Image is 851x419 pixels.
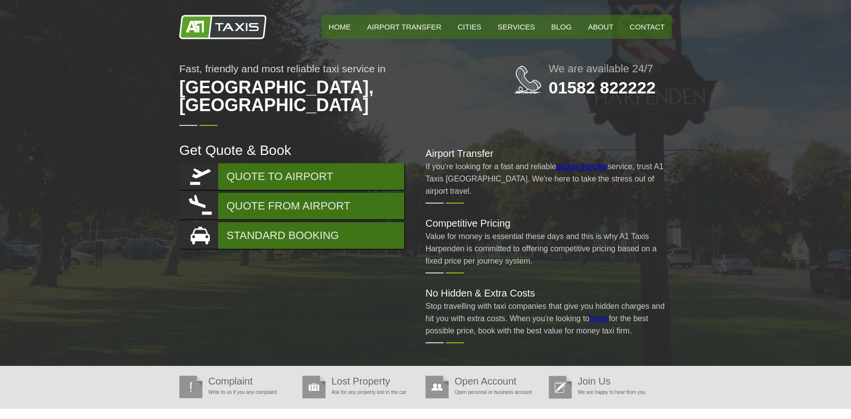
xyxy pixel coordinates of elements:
p: Value for money is essential these days and this is why A1 Taxis Harpenden is committed to offeri... [425,230,672,267]
a: Lost Property [331,376,390,387]
a: STANDARD BOOKING [179,222,404,249]
p: Write to us if you any complaint [179,386,297,398]
h2: No Hidden & Extra Costs [425,288,672,298]
img: Open Account [425,376,449,398]
p: We are happy to hear from you [549,386,667,398]
img: Join Us [549,376,572,399]
a: Contact [623,15,672,39]
a: Services [491,15,542,39]
img: Complaint [179,376,202,398]
p: If you're looking for a fast and reliable service, trust A1 Taxis [GEOGRAPHIC_DATA]. We're here t... [425,160,672,197]
a: QUOTE FROM AIRPORT [179,193,404,219]
p: Ask for any property lost in the car [302,386,421,398]
a: HOME [322,15,358,39]
h1: Fast, friendly and most reliable taxi service in [179,63,475,119]
a: 01582 822222 [549,78,655,97]
a: Open Account [455,376,517,387]
a: Airport Transfer [360,15,448,39]
a: travel [589,314,609,323]
h2: Competitive Pricing [425,218,672,228]
p: Open personal or business account [425,386,544,398]
p: Stop travelling with taxi companies that give you hidden charges and hit you with extra costs. Wh... [425,300,672,337]
a: Complaint [208,376,253,387]
a: Blog [544,15,579,39]
a: About [581,15,621,39]
img: Lost Property [302,376,326,398]
span: [GEOGRAPHIC_DATA], [GEOGRAPHIC_DATA] [179,74,475,119]
h2: Airport Transfer [425,149,672,158]
a: Join Us [578,376,611,387]
a: airport transfer [556,162,607,171]
img: A1 Taxis [179,15,266,39]
a: QUOTE TO AIRPORT [179,163,404,190]
h2: Get Quote & Book [179,144,406,157]
h2: We are available 24/7 [549,63,672,74]
a: Cities [451,15,488,39]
